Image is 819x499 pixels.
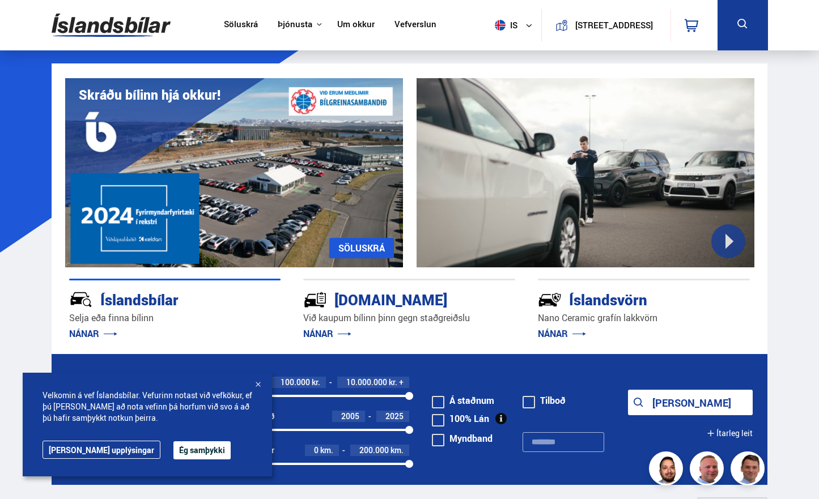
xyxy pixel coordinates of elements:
[312,378,320,387] span: kr.
[69,288,93,312] img: JRvxyua_JYH6wB4c.svg
[432,396,494,405] label: Á staðnum
[651,453,685,487] img: nhp88E3Fdnt1Opn2.png
[432,414,489,423] label: 100% Lán
[732,453,766,487] img: FbJEzSuNWCJXmdc-.webp
[538,289,710,309] div: Íslandsvörn
[346,377,387,387] span: 10.000.000
[359,445,389,455] span: 200.000
[43,390,252,424] span: Velkomin á vef Íslandsbílar. Vefurinn notast við vefkökur, ef þú [PERSON_NAME] að nota vefinn þá ...
[572,20,656,30] button: [STREET_ADDRESS]
[538,312,750,325] p: Nano Ceramic grafín lakkvörn
[341,411,359,421] span: 2005
[320,446,333,455] span: km.
[69,289,241,309] div: Íslandsbílar
[389,378,397,387] span: kr.
[43,441,160,459] a: [PERSON_NAME] upplýsingar
[52,7,171,44] img: G0Ugv5HjCgRt.svg
[490,20,519,31] span: is
[432,434,493,443] label: Myndband
[79,87,220,103] h1: Skráðu bílinn hjá okkur!
[278,19,312,30] button: Þjónusta
[65,78,403,267] img: eKx6w-_Home_640_.png
[538,288,562,312] img: -Svtn6bYgwAsiwNX.svg
[391,446,404,455] span: km.
[394,19,436,31] a: Vefverslun
[303,288,327,312] img: tr5P-W3DuiFaO7aO.svg
[281,377,310,387] span: 100.000
[303,327,351,340] a: NÁNAR
[303,289,475,309] div: [DOMAIN_NAME]
[385,411,404,421] span: 2025
[314,445,319,455] span: 0
[628,390,753,415] button: [PERSON_NAME]
[495,20,506,31] img: svg+xml;base64,PHN2ZyB4bWxucz0iaHR0cDovL3d3dy53My5vcmcvMjAwMC9zdmciIHdpZHRoPSI1MTIiIGhlaWdodD0iNT...
[224,19,258,31] a: Söluskrá
[337,19,375,31] a: Um okkur
[691,453,725,487] img: siFngHWaQ9KaOqBr.png
[329,238,394,258] a: SÖLUSKRÁ
[707,420,753,446] button: Ítarleg leit
[399,378,404,387] span: +
[548,9,664,41] a: [STREET_ADDRESS]
[173,441,231,459] button: Ég samþykki
[538,327,586,340] a: NÁNAR
[523,396,566,405] label: Tilboð
[303,312,515,325] p: Við kaupum bílinn þinn gegn staðgreiðslu
[490,8,541,42] button: is
[69,327,117,340] a: NÁNAR
[69,312,281,325] p: Selja eða finna bílinn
